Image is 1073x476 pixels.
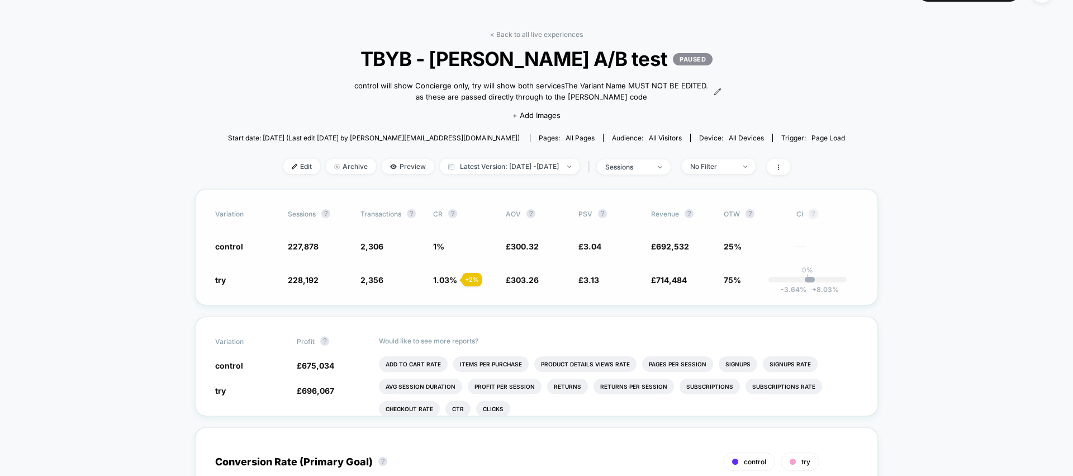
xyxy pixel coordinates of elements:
[651,242,689,251] span: £
[547,379,588,394] li: Returns
[612,134,682,142] div: Audience:
[656,275,687,285] span: 714,484
[228,134,520,142] span: Start date: [DATE] (Last edit [DATE] by [PERSON_NAME][EMAIL_ADDRESS][DOMAIN_NAME])
[719,356,757,372] li: Signups
[382,159,434,174] span: Preview
[215,242,243,251] span: control
[690,162,735,171] div: No Filter
[680,379,740,394] li: Subscriptions
[352,81,711,102] span: control will show Concierge only, try will show both servicesThe Variant Name MUST NOT BE EDITED....
[440,159,580,174] span: Latest Version: [DATE] - [DATE]
[578,275,599,285] span: £
[379,379,462,394] li: Avg Session Duration
[746,209,754,218] button: ?
[585,159,597,175] span: |
[724,275,741,285] span: 75%
[729,134,764,142] span: all devices
[321,209,330,218] button: ?
[297,361,334,370] span: £
[448,164,454,169] img: calendar
[743,166,747,168] img: end
[468,379,542,394] li: Profit Per Session
[583,275,599,285] span: 3.13
[578,210,592,218] span: PSV
[448,209,457,218] button: ?
[658,166,662,168] img: end
[360,275,383,285] span: 2,356
[292,164,297,169] img: edit
[511,275,539,285] span: 303.26
[433,275,457,285] span: 1.03 %
[433,242,444,251] span: 1 %
[288,242,319,251] span: 227,878
[476,401,510,417] li: Clicks
[379,337,858,345] p: Would like to see more reports?
[215,337,277,346] span: Variation
[215,361,243,370] span: control
[215,275,226,285] span: try
[297,386,334,395] span: £
[567,166,571,168] img: end
[594,379,674,394] li: Returns Per Session
[433,210,443,218] span: CR
[806,274,809,282] p: |
[642,356,713,372] li: Pages Per Session
[605,163,650,171] div: sessions
[215,386,226,395] span: try
[812,285,816,294] span: +
[583,242,601,251] span: 3.04
[360,242,383,251] span: 2,306
[578,242,601,251] span: £
[288,210,316,218] span: Sessions
[566,134,595,142] span: all pages
[649,134,682,142] span: All Visitors
[724,209,785,218] span: OTW
[651,210,679,218] span: Revenue
[806,285,839,294] span: 8.03 %
[302,361,334,370] span: 675,034
[334,164,340,169] img: end
[320,337,329,346] button: ?
[526,209,535,218] button: ?
[656,242,689,251] span: 692,532
[534,356,637,372] li: Product Details Views Rate
[809,209,818,218] button: ?
[379,356,448,372] li: Add To Cart Rate
[598,209,607,218] button: ?
[811,134,845,142] span: Page Load
[506,210,521,218] span: AOV
[690,134,772,142] span: Device:
[360,210,401,218] span: Transactions
[506,275,539,285] span: £
[673,53,713,65] p: PAUSED
[490,30,583,39] a: < Back to all live experiences
[763,356,818,372] li: Signups Rate
[651,275,687,285] span: £
[796,209,858,218] span: CI
[379,401,440,417] li: Checkout Rate
[685,209,694,218] button: ?
[744,458,766,466] span: control
[724,242,742,251] span: 25%
[539,134,595,142] div: Pages:
[453,356,529,372] li: Items Per Purchase
[378,457,387,466] button: ?
[781,285,806,294] span: -3.64 %
[445,401,471,417] li: Ctr
[288,275,319,285] span: 228,192
[511,242,539,251] span: 300.32
[297,337,315,346] span: Profit
[407,209,416,218] button: ?
[462,273,482,286] div: + 2 %
[506,242,539,251] span: £
[326,159,376,174] span: Archive
[801,458,810,466] span: try
[802,266,813,274] p: 0%
[302,386,334,395] span: 696,067
[259,47,814,70] span: TBYB - [PERSON_NAME] A/B test
[283,159,320,174] span: Edit
[781,134,845,142] div: Trigger:
[746,379,822,394] li: Subscriptions Rate
[512,111,561,120] span: + Add Images
[796,243,858,252] span: ---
